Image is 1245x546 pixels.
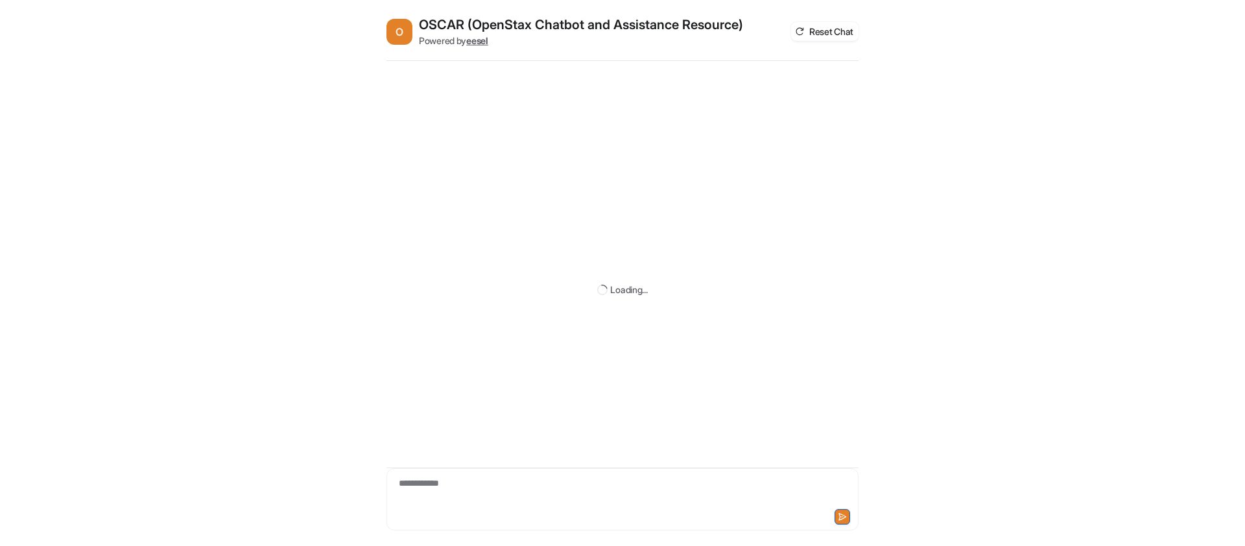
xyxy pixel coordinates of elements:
[419,34,743,47] div: Powered by
[610,283,647,296] div: Loading...
[791,22,859,41] button: Reset Chat
[466,35,488,46] b: eesel
[419,16,743,34] h2: OSCAR (OpenStax Chatbot and Assistance Resource)
[386,19,412,45] span: O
